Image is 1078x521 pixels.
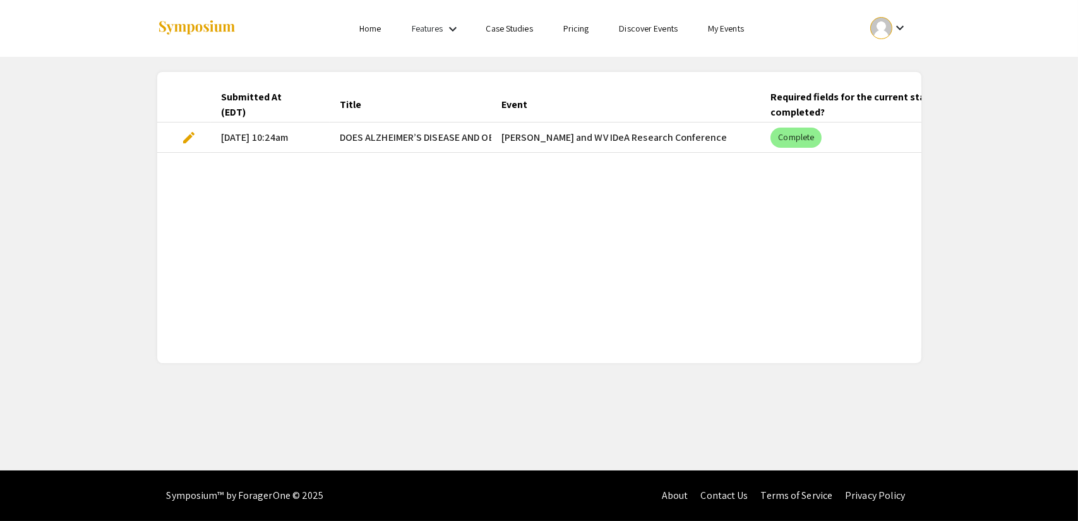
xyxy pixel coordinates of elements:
[486,23,533,34] a: Case Studies
[340,97,361,112] div: Title
[857,14,921,42] button: Expand account dropdown
[221,90,320,120] div: Submitted At (EDT)
[211,123,330,153] mat-cell: [DATE] 10:24am
[501,97,527,112] div: Event
[412,23,443,34] a: Features
[760,489,832,502] a: Terms of Service
[167,470,324,521] div: Symposium™ by ForagerOne © 2025
[157,20,236,37] img: Symposium by ForagerOne
[892,20,907,35] mat-icon: Expand account dropdown
[340,97,373,112] div: Title
[563,23,589,34] a: Pricing
[491,123,761,153] mat-cell: [PERSON_NAME] and WV IDeA Research Conference
[770,128,822,148] mat-chip: Complete
[445,21,460,37] mat-icon: Expand Features list
[708,23,744,34] a: My Events
[700,489,748,502] a: Contact Us
[501,97,539,112] div: Event
[340,130,748,145] span: DOES ALZHEIMER’S DISEASE AND OBESITY ALTER [MEDICAL_DATA] ACETYLATION IN THE BRAIN?
[845,489,905,502] a: Privacy Policy
[770,90,1020,120] div: Required fields for the current stage completed?
[619,23,678,34] a: Discover Events
[221,90,308,120] div: Submitted At (EDT)
[770,90,1009,120] div: Required fields for the current stage completed?
[662,489,688,502] a: About
[359,23,381,34] a: Home
[181,130,196,145] span: edit
[9,464,54,512] iframe: Chat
